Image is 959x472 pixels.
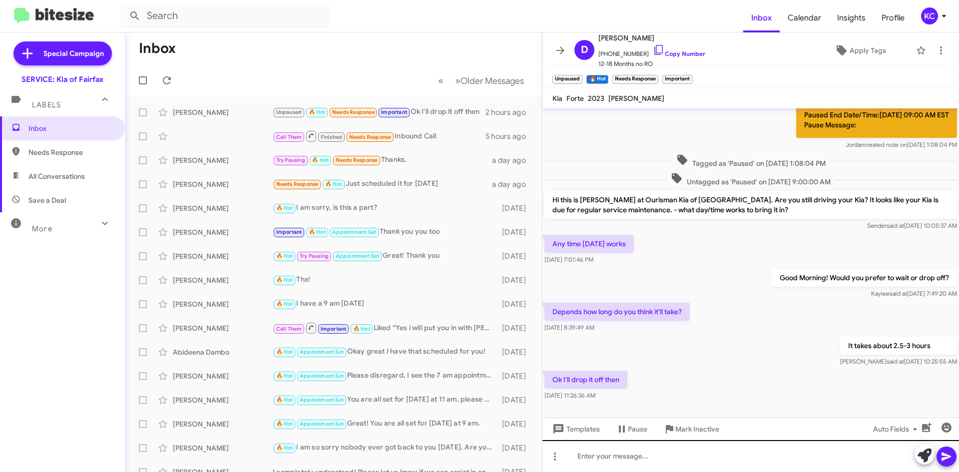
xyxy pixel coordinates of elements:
span: Kia [552,94,562,103]
div: SERVICE: Kia of Fairfax [21,74,103,84]
div: [PERSON_NAME] [173,371,273,381]
span: Appointment Set [300,397,344,403]
span: Appointment Set [332,229,376,235]
button: Previous [432,70,450,91]
button: Auto Fields [865,420,929,438]
span: 12-18 Months no RO [598,59,705,69]
span: 🔥 Hot [276,349,293,355]
span: Labels [32,100,61,109]
span: All Conversations [28,171,85,181]
span: Tagged as 'Paused' on [DATE] 1:08:04 PM [672,154,830,168]
a: Profile [874,3,913,32]
div: [DATE] [497,419,534,429]
span: Older Messages [461,75,524,86]
div: [PERSON_NAME] [173,299,273,309]
div: Please disregard, I see the 7 am appointment for the 15th [273,370,497,382]
span: Mark Inactive [675,420,719,438]
p: Ok I'll drop it off then [544,371,627,389]
button: Pause [608,420,655,438]
div: Inbound Call [273,130,485,142]
span: said at [887,222,904,229]
div: I am sorry, is this a part? [273,202,497,214]
span: Appointment Set [300,373,344,379]
div: [DATE] [497,395,534,405]
div: [PERSON_NAME] [173,443,273,453]
div: KC [921,7,938,24]
span: Insights [829,3,874,32]
div: 5 hours ago [485,131,534,141]
span: [PERSON_NAME] [608,94,664,103]
span: Important [321,326,347,332]
span: Forte [566,94,584,103]
div: [DATE] [497,323,534,333]
span: 🔥 Hot [309,229,326,235]
span: Finished [321,134,343,140]
span: Apply Tags [850,41,886,59]
div: [PERSON_NAME] [173,227,273,237]
span: Untagged as 'Paused' on [DATE] 9:00:00 AM [667,172,835,187]
h1: Inbox [139,40,176,56]
span: Needs Response [332,109,375,115]
div: 2 hours ago [485,107,534,117]
div: [DATE] [497,371,534,381]
div: Great! You are all set for [DATE] at 9 am. [273,418,497,430]
div: Abideena Dambo [173,347,273,357]
span: Needs Response [349,134,392,140]
span: Needs Response [336,157,378,163]
span: [DATE] 11:26:36 AM [544,392,595,399]
div: I have a 9 am [DATE] [273,298,497,310]
div: [PERSON_NAME] [173,107,273,117]
span: Important [276,229,302,235]
div: [PERSON_NAME] [173,419,273,429]
span: [DATE] 7:01:46 PM [544,256,593,263]
span: Sender [DATE] 10:05:37 AM [867,222,957,229]
p: Depends how long do you think it'll take? [544,303,690,321]
div: [DATE] [497,203,534,213]
small: Important [662,75,692,84]
div: a day ago [492,155,534,165]
button: Apply Tags [809,41,911,59]
span: Appointment Set [300,421,344,427]
div: Liked “Yes i will put you in with [PERSON_NAME] [DATE] at 1 pm” [273,322,497,334]
p: Good Morning! Would you prefer to wait or drop off? [772,269,957,287]
span: Inbox [28,123,113,133]
div: [DATE] [497,275,534,285]
span: Templates [550,420,600,438]
span: Jordan [DATE] 1:08:04 PM [846,141,957,148]
span: 🔥 Hot [276,397,293,403]
div: [DATE] [497,251,534,261]
span: 🔥 Hot [325,181,342,187]
div: Thx! [273,274,497,286]
button: Next [449,70,530,91]
span: [PHONE_NUMBER] [598,44,705,59]
span: 🔥 Hot [276,445,293,451]
small: Needs Response [612,75,658,84]
div: [PERSON_NAME] [173,203,273,213]
span: Inbox [743,3,780,32]
div: You are all set for [DATE] at 11 am, please disregard the 9:15 text. [273,394,497,406]
span: 🔥 Hot [276,205,293,211]
div: Thanks. [273,154,492,166]
div: Great! Thank you [273,250,497,262]
span: Try Pausing [300,253,329,259]
span: [PERSON_NAME] [598,32,705,44]
span: 🔥 Hot [276,421,293,427]
span: D [581,42,588,58]
div: [PERSON_NAME] [173,155,273,165]
div: [PERSON_NAME] [173,179,273,189]
div: Okay great I have that scheduled for you! [273,346,497,358]
span: Save a Deal [28,195,66,205]
span: 🔥 Hot [309,109,326,115]
span: said at [887,358,904,365]
span: [DATE] 8:39:49 AM [544,324,594,331]
a: Calendar [780,3,829,32]
span: Call Them [276,134,302,140]
span: Needs Response [276,181,319,187]
div: [DATE] [497,227,534,237]
span: Appointment Set [300,349,344,355]
span: Needs Response [28,147,113,157]
span: Special Campaign [43,48,104,58]
div: [DATE] [497,443,534,453]
p: Any time [DATE] works [544,235,634,253]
